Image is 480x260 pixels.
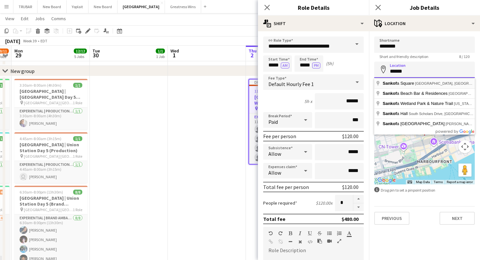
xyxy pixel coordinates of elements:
[249,79,321,85] div: Draft
[342,184,359,190] div: $120.00
[24,100,73,105] span: [GEOGRAPHIC_DATA] [GEOGRAPHIC_DATA]
[118,0,165,13] button: [GEOGRAPHIC_DATA]
[308,231,312,236] button: Underline
[278,231,283,236] button: Redo
[440,212,475,225] button: Next
[18,14,31,23] a: Edit
[67,0,88,13] button: Yoplait
[383,91,397,96] span: Sankof
[14,132,88,183] app-job-card: 4:45am-8:00am (3h15m)1/1[GEOGRAPHIC_DATA] | Union Station Day 5 (Production) [GEOGRAPHIC_DATA] [G...
[374,212,409,225] button: Previous
[24,207,73,212] span: [GEOGRAPHIC_DATA] [GEOGRAPHIC_DATA]
[263,184,309,190] div: Total fee per person
[14,88,88,100] h3: [GEOGRAPHIC_DATA] | [GEOGRAPHIC_DATA] Day 5 Production)
[288,231,293,236] button: Bold
[416,180,430,184] button: Map Data
[383,111,397,116] span: Sankof
[20,136,61,141] span: 4:45am-8:00am (3h15m)
[268,119,278,125] span: Paid
[327,231,332,236] button: Unordered List
[327,238,332,244] button: Insert video
[317,238,322,244] button: Paste as plain text
[20,83,61,88] span: 3:30am-8:00am (4h30m)
[249,94,321,106] h3: [GEOGRAPHIC_DATA] | The Well Street Team | Day 3 (Brand Ambassadors)
[353,195,364,203] button: Increase
[369,3,480,12] h3: Job Details
[408,180,412,184] button: Keyboard shortcuts
[383,111,409,116] span: a Hall
[73,83,82,88] span: 1/1
[258,16,369,31] div: Shift
[342,216,359,222] div: $480.00
[5,38,20,44] div: [DATE]
[92,48,100,54] span: Tue
[337,231,342,236] button: Ordered List
[342,133,359,139] div: $120.00
[317,231,322,236] button: Strikethrough
[326,61,333,66] div: (5h)
[288,239,293,244] button: Horizontal Line
[32,14,47,23] a: Jobs
[5,16,14,22] span: View
[91,51,100,59] span: 30
[369,16,480,31] div: Location
[14,48,23,54] span: Mon
[14,195,88,207] h3: [GEOGRAPHIC_DATA] | Union Station Day 5 (Brand Ambassadors)
[73,207,82,212] span: 1 Role
[263,133,296,139] div: Fee per person
[35,16,45,22] span: Jobs
[156,54,165,59] div: 1 Job
[298,231,302,236] button: Italic
[14,108,88,130] app-card-role: Experiential | Production Assistant1/13:30am-8:00am (4h30m)[PERSON_NAME]
[447,180,473,184] a: Report a map error
[74,49,87,53] span: 12/12
[458,164,472,177] button: Drag Pegman onto the map to open Street View
[73,136,82,141] span: 1/1
[24,154,73,159] span: [GEOGRAPHIC_DATA] [GEOGRAPHIC_DATA]
[13,0,38,13] button: TRUBAR
[268,231,273,236] button: Undo
[10,68,35,74] div: New group
[298,239,302,244] button: Clear Formatting
[258,3,369,12] h3: Role Details
[268,81,314,87] span: Default Hourly Fee 1
[281,63,289,68] button: AM
[434,180,443,184] a: Terms (opens in new tab)
[383,81,415,86] span: a Square
[88,0,118,13] button: New Board
[165,0,201,13] button: Greatness Wins
[73,100,82,105] span: 1 Role
[249,113,321,164] app-card-role: Experiential | Brand Ambassador0/411:30am-4:30pm (5h)
[254,89,290,94] span: 11:30am-4:30pm (5h)
[374,187,475,193] div: Drag pin to set a pinpoint position
[383,81,397,86] span: Sankof
[248,51,257,59] span: 2
[376,176,397,184] img: Google
[263,216,285,222] div: Total fee
[312,63,320,68] button: PM
[73,190,82,195] span: 8/8
[304,98,312,104] div: 5h x
[14,161,88,183] app-card-role: Experiential | Production Assistant1/14:45am-8:00am (3h15m) [PERSON_NAME]
[268,169,281,176] span: Allow
[454,54,475,59] span: 8 / 120
[14,79,88,130] app-job-card: 3:30am-8:00am (4h30m)1/1[GEOGRAPHIC_DATA] | [GEOGRAPHIC_DATA] Day 5 Production) [GEOGRAPHIC_DATA]...
[22,38,38,43] span: Week 39
[316,200,332,206] div: $120.00 x
[49,14,69,23] a: Comms
[263,200,297,206] label: People required
[376,176,397,184] a: Open this area in Google Maps (opens a new window)
[3,14,17,23] a: View
[374,54,434,59] span: Short and friendly description
[248,79,322,165] app-job-card: Draft11:30am-4:30pm (5h)0/4[GEOGRAPHIC_DATA] | The Well Street Team | Day 3 (Brand Ambassadors) T...
[51,16,66,22] span: Comms
[458,140,472,153] button: Map camera controls
[308,239,312,244] button: HTML Code
[13,51,23,59] span: 29
[156,49,165,53] span: 1/1
[14,142,88,153] h3: [GEOGRAPHIC_DATA] | Union Station Day 5 (Production)
[353,203,364,211] button: Decrease
[40,38,47,43] div: EDT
